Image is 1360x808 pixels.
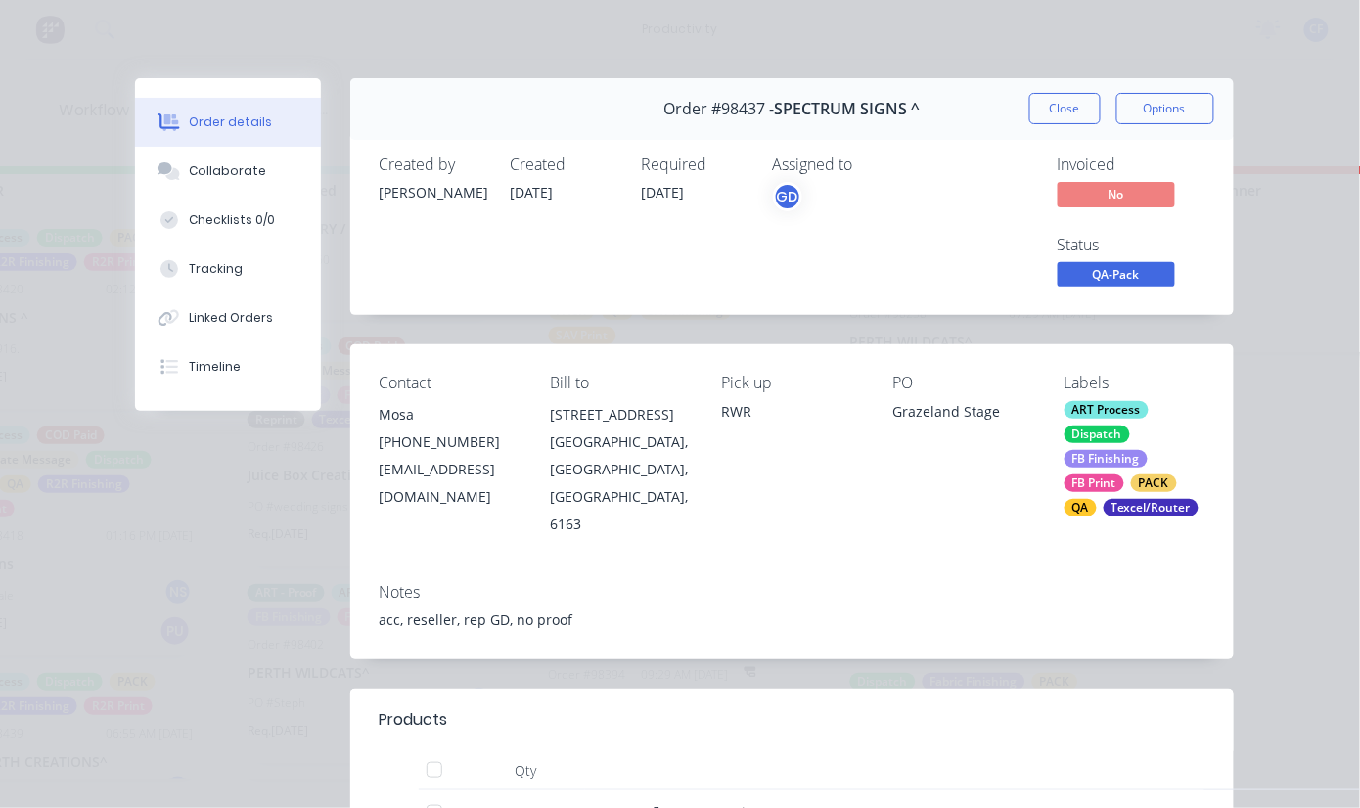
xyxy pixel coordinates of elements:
button: Options [1116,93,1214,124]
div: Required [642,156,749,174]
button: QA-Pack [1058,262,1175,292]
div: QA [1065,499,1097,516]
div: ART Process [1065,401,1149,419]
div: Timeline [189,358,241,376]
div: Checklists 0/0 [189,211,275,229]
div: Status [1058,236,1204,254]
div: Mosa[PHONE_NUMBER][EMAIL_ADDRESS][DOMAIN_NAME] [380,401,520,511]
div: Linked Orders [189,309,273,327]
button: Timeline [135,342,321,391]
div: Contact [380,374,520,392]
div: Texcel/Router [1104,499,1199,516]
span: No [1058,182,1175,206]
div: [PERSON_NAME] [380,182,487,202]
div: Invoiced [1058,156,1204,174]
div: Order details [189,113,272,131]
div: Tracking [189,260,243,278]
button: Order details [135,98,321,147]
span: Order #98437 - [663,100,774,118]
div: PACK [1131,474,1177,492]
button: Checklists 0/0 [135,196,321,245]
div: [STREET_ADDRESS] [551,401,691,428]
div: Created [511,156,618,174]
span: QA-Pack [1058,262,1175,287]
div: acc, reseller, rep GD, no proof [380,609,1204,630]
button: Linked Orders [135,293,321,342]
button: GD [773,182,802,211]
button: Close [1029,93,1101,124]
div: Labels [1065,374,1204,392]
div: Grazeland Stage [893,401,1033,428]
div: PO [893,374,1033,392]
div: [PHONE_NUMBER] [380,428,520,456]
span: [DATE] [642,183,685,202]
div: RWR [722,401,862,422]
div: [GEOGRAPHIC_DATA], [GEOGRAPHIC_DATA], [GEOGRAPHIC_DATA], 6163 [551,428,691,538]
div: FB Finishing [1065,450,1148,468]
div: Created by [380,156,487,174]
div: Qty [468,751,585,790]
div: Mosa [380,401,520,428]
div: [STREET_ADDRESS][GEOGRAPHIC_DATA], [GEOGRAPHIC_DATA], [GEOGRAPHIC_DATA], 6163 [551,401,691,538]
div: Dispatch [1065,426,1130,443]
div: Collaborate [189,162,266,180]
button: Tracking [135,245,321,293]
span: [DATE] [511,183,554,202]
div: Pick up [722,374,862,392]
button: Collaborate [135,147,321,196]
span: SPECTRUM SIGNS ^ [774,100,920,118]
div: Notes [380,583,1204,602]
div: Assigned to [773,156,969,174]
div: [EMAIL_ADDRESS][DOMAIN_NAME] [380,456,520,511]
div: FB Print [1065,474,1124,492]
div: Products [380,708,448,732]
div: Bill to [551,374,691,392]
